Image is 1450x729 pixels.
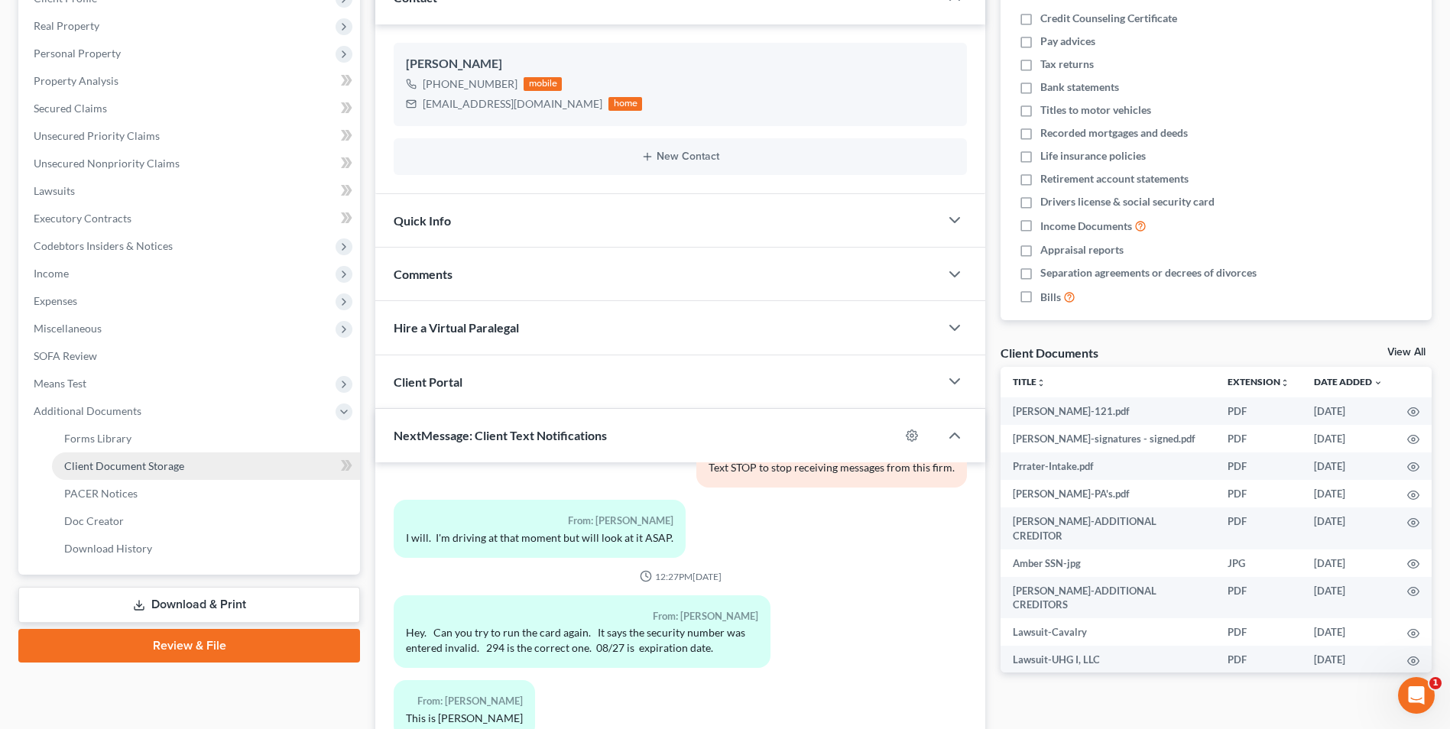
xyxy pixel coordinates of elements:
span: Comments [394,267,453,281]
div: Hey. Can you try to run the card again. It says the security number was entered invalid. 294 is t... [406,625,758,656]
a: Titleunfold_more [1013,376,1046,387]
td: [DATE] [1302,507,1395,549]
div: [PERSON_NAME] [406,55,955,73]
a: Doc Creator [52,507,360,535]
div: Client Documents [1001,345,1098,361]
span: Download History [64,542,152,555]
span: Codebtors Insiders & Notices [34,239,173,252]
span: Income Documents [1040,219,1132,234]
span: Pay advices [1040,34,1095,49]
span: Miscellaneous [34,322,102,335]
div: This is [PERSON_NAME] [406,711,523,726]
span: Bank statements [1040,79,1119,95]
span: Doc Creator [64,514,124,527]
a: PACER Notices [52,480,360,507]
span: Recorded mortgages and deeds [1040,125,1188,141]
td: [DATE] [1302,425,1395,452]
td: PDF [1215,646,1302,673]
td: Prrater-Intake.pdf [1001,452,1215,480]
span: Real Property [34,19,99,32]
span: Unsecured Priority Claims [34,129,160,142]
span: Drivers license & social security card [1040,194,1215,209]
span: 1 [1429,677,1442,689]
button: New Contact [406,151,955,163]
div: home [608,97,642,111]
div: [EMAIL_ADDRESS][DOMAIN_NAME] [423,96,602,112]
span: NextMessage: Client Text Notifications [394,428,607,442]
a: Forms Library [52,425,360,452]
span: Personal Property [34,47,121,60]
td: PDF [1215,577,1302,619]
a: Download History [52,535,360,562]
a: Date Added expand_more [1314,376,1383,387]
span: SOFA Review [34,349,97,362]
div: mobile [524,77,562,91]
td: PDF [1215,452,1302,480]
td: [DATE] [1302,577,1395,619]
span: Credit Counseling Certificate [1040,11,1177,26]
a: Unsecured Nonpriority Claims [21,150,360,177]
span: Expenses [34,294,77,307]
a: Extensionunfold_more [1228,376,1289,387]
span: Titles to motor vehicles [1040,102,1151,118]
span: Hire a Virtual Paralegal [394,320,519,335]
span: Quick Info [394,213,451,228]
td: Amber SSN-jpg [1001,549,1215,577]
td: PDF [1215,397,1302,425]
td: [DATE] [1302,618,1395,646]
a: Executory Contracts [21,205,360,232]
span: Additional Documents [34,404,141,417]
span: Client Portal [394,374,462,389]
span: Property Analysis [34,74,118,87]
span: Life insurance policies [1040,148,1146,164]
a: Client Document Storage [52,452,360,480]
td: Lawsuit-UHG I, LLC [1001,646,1215,673]
div: From: [PERSON_NAME] [406,692,523,710]
span: Unsecured Nonpriority Claims [34,157,180,170]
td: [DATE] [1302,452,1395,480]
a: View All [1387,347,1426,358]
a: Property Analysis [21,67,360,95]
td: [PERSON_NAME]-ADDITIONAL CREDITORS [1001,577,1215,619]
span: Secured Claims [34,102,107,115]
iframe: Intercom live chat [1398,677,1435,714]
span: Client Document Storage [64,459,184,472]
span: PACER Notices [64,487,138,500]
i: unfold_more [1036,378,1046,387]
span: Means Test [34,377,86,390]
a: Download & Print [18,587,360,623]
span: Appraisal reports [1040,242,1124,258]
span: Lawsuits [34,184,75,197]
td: PDF [1215,507,1302,549]
td: [PERSON_NAME]-PA's.pdf [1001,480,1215,507]
td: JPG [1215,549,1302,577]
span: Forms Library [64,432,131,445]
span: Tax returns [1040,57,1094,72]
a: Unsecured Priority Claims [21,122,360,150]
span: Executory Contracts [34,212,131,225]
span: Retirement account statements [1040,171,1189,186]
td: PDF [1215,618,1302,646]
span: Bills [1040,290,1061,305]
td: PDF [1215,480,1302,507]
div: 12:27PM[DATE] [394,570,967,583]
div: From: [PERSON_NAME] [406,607,758,625]
td: [PERSON_NAME]-121.pdf [1001,397,1215,425]
i: unfold_more [1280,378,1289,387]
td: [DATE] [1302,480,1395,507]
a: SOFA Review [21,342,360,370]
td: Lawsuit-Cavalry [1001,618,1215,646]
td: [PERSON_NAME]-ADDITIONAL CREDITOR [1001,507,1215,549]
div: I will. I'm driving at that moment but will look at it ASAP. [406,530,673,546]
a: Review & File [18,629,360,663]
div: From: [PERSON_NAME] [406,512,673,530]
i: expand_more [1374,378,1383,387]
a: Secured Claims [21,95,360,122]
a: Lawsuits [21,177,360,205]
span: Separation agreements or decrees of divorces [1040,265,1257,280]
td: PDF [1215,425,1302,452]
td: [DATE] [1302,549,1395,577]
div: [PHONE_NUMBER] [423,76,517,92]
div: Text STOP to stop receiving messages from this firm. [709,460,955,475]
td: [DATE] [1302,397,1395,425]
